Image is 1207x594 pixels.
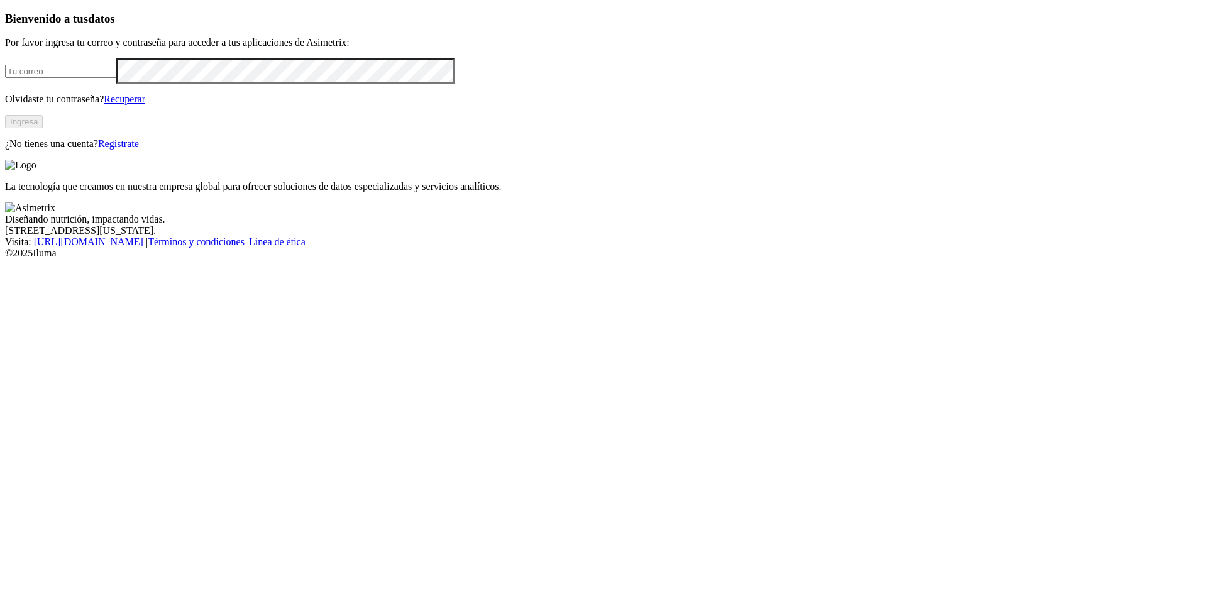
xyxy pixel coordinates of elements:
a: [URL][DOMAIN_NAME] [34,236,143,247]
div: Diseñando nutrición, impactando vidas. [5,214,1202,225]
img: Logo [5,160,36,171]
a: Recuperar [104,94,145,104]
div: Visita : | | [5,236,1202,248]
h3: Bienvenido a tus [5,12,1202,26]
a: Términos y condiciones [148,236,245,247]
div: © 2025 Iluma [5,248,1202,259]
p: ¿No tienes una cuenta? [5,138,1202,150]
div: [STREET_ADDRESS][US_STATE]. [5,225,1202,236]
img: Asimetrix [5,202,55,214]
a: Línea de ética [249,236,306,247]
span: datos [88,12,115,25]
button: Ingresa [5,115,43,128]
a: Regístrate [98,138,139,149]
p: Olvidaste tu contraseña? [5,94,1202,105]
input: Tu correo [5,65,116,78]
p: Por favor ingresa tu correo y contraseña para acceder a tus aplicaciones de Asimetrix: [5,37,1202,48]
p: La tecnología que creamos en nuestra empresa global para ofrecer soluciones de datos especializad... [5,181,1202,192]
